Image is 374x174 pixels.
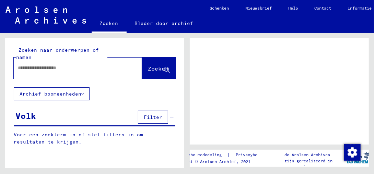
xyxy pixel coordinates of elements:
a: Privacybeleid [230,151,275,159]
span: Zoeken [148,65,168,72]
p: zijn gerealiseerd in samenwerking met [284,158,347,170]
a: Blader door archief [127,15,202,32]
a: Zoeken [92,15,127,33]
button: Zoeken [142,58,176,79]
button: Archief boomeenheden [14,87,90,100]
span: Filter [144,114,162,120]
a: Juridische mededeling [171,151,227,159]
p: De online collecties van de Arolsen Archives [284,146,347,158]
img: Toestemming wijzigen [344,144,361,161]
p: Copyright © Arolsen Archief, 2021 [171,159,275,165]
div: Volk [15,110,36,122]
mat-label: Zoeken naar onderwerpen of namen [16,47,99,60]
font: Archief boomeenheden [20,91,81,97]
img: Arolsen_neg.svg [5,7,86,24]
font: | [227,151,230,159]
p: Voer een zoekterm in of stel filters in om resultaten te krijgen. [14,131,175,146]
button: Filter [138,111,168,124]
